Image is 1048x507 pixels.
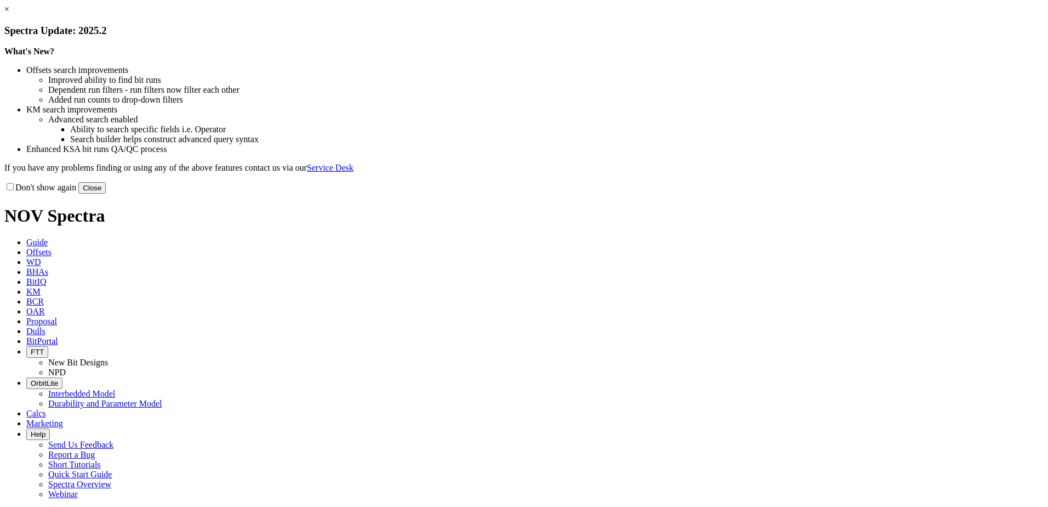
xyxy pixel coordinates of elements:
h3: Spectra Update: 2025.2 [4,25,1044,37]
a: New Bit Designs [48,358,108,367]
li: Search builder helps construct advanced query syntax [70,134,1044,144]
button: Close [78,182,106,194]
li: Improved ability to find bit runs [48,75,1044,85]
span: Proposal [26,317,57,326]
span: Offsets [26,247,52,257]
span: BitIQ [26,277,46,286]
li: Advanced search enabled [48,115,1044,125]
p: If you have any problems finding or using any of the above features contact us via our [4,163,1044,173]
span: OrbitLite [31,379,58,387]
a: Send Us Feedback [48,440,113,449]
label: Don't show again [4,183,76,192]
a: Report a Bug [48,450,95,459]
span: Calcs [26,409,46,418]
h1: NOV Spectra [4,206,1044,226]
span: BitPortal [26,336,58,346]
span: Help [31,430,45,438]
a: Quick Start Guide [48,470,112,479]
li: Ability to search specific fields i.e. Operator [70,125,1044,134]
li: Offsets search improvements [26,65,1044,75]
span: FTT [31,348,44,356]
a: Durability and Parameter Model [48,399,162,408]
span: Guide [26,238,48,247]
span: BHAs [26,267,48,277]
li: Added run counts to drop-down filters [48,95,1044,105]
li: Enhanced KSA bit runs QA/QC process [26,144,1044,154]
a: Webinar [48,489,78,499]
a: Service Desk [307,163,354,172]
span: Marketing [26,419,63,428]
input: Don't show again [7,183,14,190]
a: NPD [48,368,66,377]
strong: What's New? [4,47,54,56]
li: Dependent run filters - run filters now filter each other [48,85,1044,95]
span: BCR [26,297,44,306]
span: KM [26,287,41,296]
a: Spectra Overview [48,480,111,489]
li: KM search improvements [26,105,1044,115]
a: × [4,4,9,14]
span: WD [26,257,41,267]
a: Interbedded Model [48,389,115,398]
span: Dulls [26,326,45,336]
span: OAR [26,307,45,316]
a: Short Tutorials [48,460,101,469]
